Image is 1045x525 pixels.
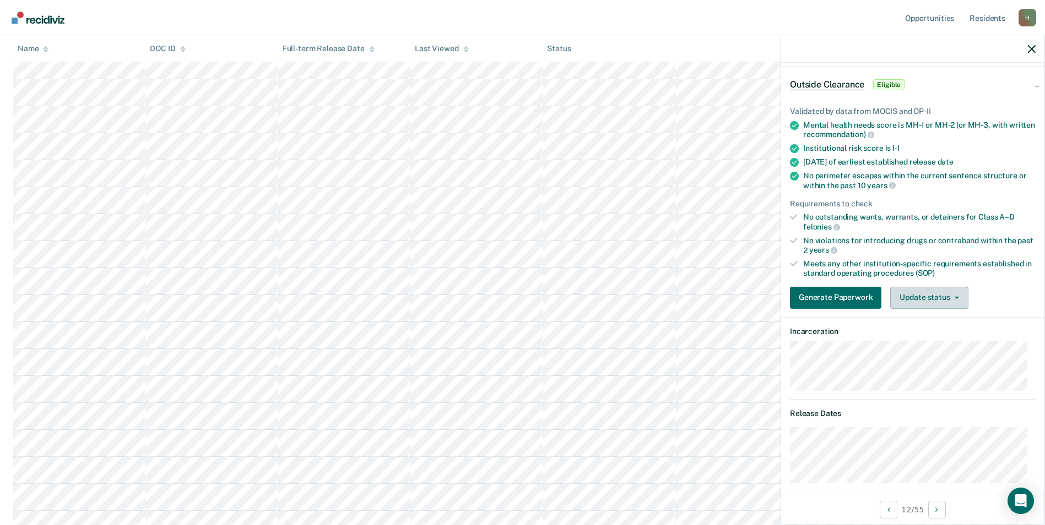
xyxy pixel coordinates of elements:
[892,144,900,152] span: I-1
[809,245,837,254] span: years
[790,327,1036,336] dt: Incarceration
[803,121,1036,139] div: Mental health needs score is MH-1 or MH-2 (or MH-3, with written
[803,144,1036,153] div: Institutional risk score is
[12,12,64,24] img: Recidiviz
[803,157,1036,167] div: [DATE] of earliest established release
[18,44,48,53] div: Name
[790,287,881,309] button: Generate Paperwork
[873,79,905,90] span: Eligible
[790,79,864,90] span: Outside Clearance
[803,259,1036,278] div: Meets any other institution-specific requirements established in standard operating procedures
[790,199,1036,209] div: Requirements to check
[803,130,874,139] span: recommendation)
[880,501,897,518] button: Previous Opportunity
[283,44,375,53] div: Full-term Release Date
[1008,488,1034,514] div: Open Intercom Messenger
[803,222,840,231] span: felonies
[150,44,185,53] div: DOC ID
[890,287,968,309] button: Update status
[803,212,1036,231] div: No outstanding wants, warrants, or detainers for Class A–D
[781,67,1044,102] div: Outside ClearanceEligible
[938,157,954,166] span: date
[790,107,1036,116] div: Validated by data from MOCIS and OP-II
[1019,9,1036,26] button: Profile dropdown button
[547,44,571,53] div: Status
[867,181,895,190] span: years
[1019,9,1036,26] div: H
[928,501,946,518] button: Next Opportunity
[781,495,1044,524] div: 12 / 55
[415,44,468,53] div: Last Viewed
[916,269,935,277] span: (SOP)
[803,236,1036,255] div: No violations for introducing drugs or contraband within the past 2
[803,171,1036,190] div: No perimeter escapes within the current sentence structure or within the past 10
[790,409,1036,418] dt: Release Dates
